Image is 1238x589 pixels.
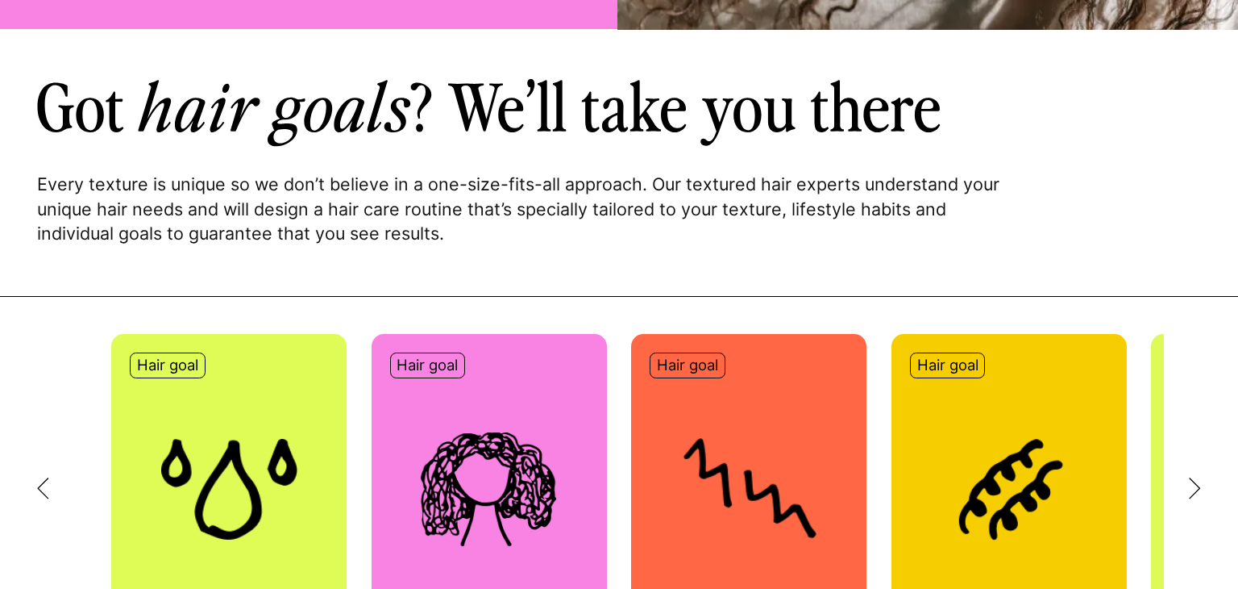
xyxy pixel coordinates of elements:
[37,172,1028,246] p: Every texture is unique so we don’t believe in a one-size-fits-all approach. Our textured hair ex...
[397,356,458,375] p: Hair goal
[917,356,978,375] p: Hair goal
[37,79,941,147] img: hair goal text
[137,356,198,375] p: Hair goal
[657,356,718,375] p: Hair goal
